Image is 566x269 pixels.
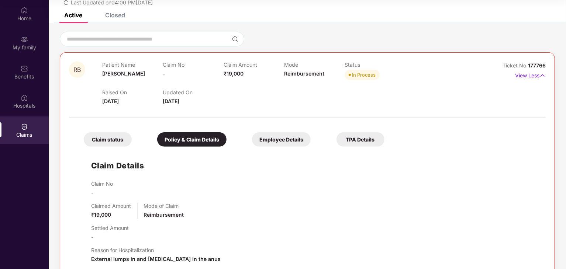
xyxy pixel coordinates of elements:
span: External lumps in and [MEDICAL_DATA] in the anus [91,256,221,262]
img: svg+xml;base64,PHN2ZyBpZD0iQ2xhaW0iIHhtbG5zPSJodHRwOi8vd3d3LnczLm9yZy8yMDAwL3N2ZyIgd2lkdGg9IjIwIi... [21,123,28,130]
span: ₹19,000 [91,212,111,218]
span: - [91,189,94,196]
img: svg+xml;base64,PHN2ZyBpZD0iSG9zcGl0YWxzIiB4bWxucz0iaHR0cDovL3d3dy53My5vcmcvMjAwMC9zdmciIHdpZHRoPS... [21,94,28,101]
img: svg+xml;base64,PHN2ZyBpZD0iSG9tZSIgeG1sbnM9Imh0dHA6Ly93d3cudzMub3JnLzIwMDAvc3ZnIiB3aWR0aD0iMjAiIG... [21,7,28,14]
div: Policy & Claim Details [157,132,227,147]
p: Settled Amount [91,225,129,231]
p: Reason for Hospitalization [91,247,221,253]
span: Reimbursement [144,212,184,218]
p: Claim No [91,181,113,187]
p: Raised On [102,89,163,95]
p: Mode of Claim [144,203,184,209]
span: [PERSON_NAME] [102,70,145,77]
span: [DATE] [102,98,119,104]
p: Mode [284,62,345,68]
span: [DATE] [163,98,179,104]
div: In Process [352,71,376,78]
img: svg+xml;base64,PHN2ZyBpZD0iU2VhcmNoLTMyeDMyIiB4bWxucz0iaHR0cDovL3d3dy53My5vcmcvMjAwMC9zdmciIHdpZH... [232,36,238,42]
span: RB [73,67,81,73]
div: Active [64,11,82,19]
div: Employee Details [252,132,311,147]
p: Patient Name [102,62,163,68]
div: TPA Details [337,132,384,147]
div: Closed [105,11,125,19]
img: svg+xml;base64,PHN2ZyB3aWR0aD0iMjAiIGhlaWdodD0iMjAiIHZpZXdCb3g9IjAgMCAyMCAyMCIgZmlsbD0ibm9uZSIgeG... [21,36,28,43]
p: Claim No [163,62,223,68]
img: svg+xml;base64,PHN2ZyB4bWxucz0iaHR0cDovL3d3dy53My5vcmcvMjAwMC9zdmciIHdpZHRoPSIxNyIgaGVpZ2h0PSIxNy... [539,71,546,80]
span: ₹19,000 [224,70,244,77]
span: Ticket No [503,62,528,69]
span: - [91,234,94,240]
p: Claimed Amount [91,203,131,209]
p: Claim Amount [224,62,284,68]
div: Claim status [84,132,132,147]
img: svg+xml;base64,PHN2ZyBpZD0iQmVuZWZpdHMiIHhtbG5zPSJodHRwOi8vd3d3LnczLm9yZy8yMDAwL3N2ZyIgd2lkdGg9Ij... [21,65,28,72]
p: Status [345,62,405,68]
p: View Less [515,70,546,80]
span: - [163,70,165,77]
h1: Claim Details [91,160,144,172]
p: Updated On [163,89,223,95]
span: 177766 [528,62,546,69]
span: Reimbursement [284,70,324,77]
